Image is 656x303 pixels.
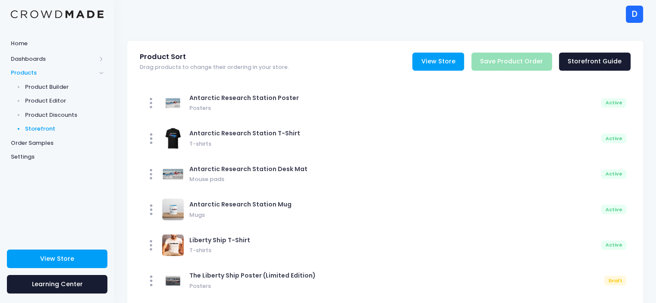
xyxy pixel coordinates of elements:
div: D [626,6,643,23]
div: Active [601,134,626,143]
span: Home [11,39,104,48]
a: View Store [7,250,107,268]
div: Active [601,205,626,214]
a: Learning Center [7,275,107,294]
span: Storefront [25,125,104,133]
span: Posters [189,280,601,290]
span: Antarctic Research Station T-Shirt [189,129,300,137]
a: View Store [412,53,464,71]
div: Draft [604,276,626,285]
span: Product Builder [25,83,104,91]
span: Antarctic Research Station Desk Mat [189,165,308,173]
span: Liberty Ship T-Shirt [189,236,250,244]
span: Learning Center [32,280,83,288]
div: Active [601,169,626,179]
a: Storefront Guide [559,53,631,71]
span: Products [11,69,96,77]
span: T-shirts [189,138,598,148]
span: Drag products to change their ordering in your store. [140,64,289,71]
span: The Liberty Ship Poster (Limited Edition) [189,271,316,280]
span: Dashboards [11,55,96,63]
span: Order Samples [11,139,104,147]
span: Product Discounts [25,111,104,119]
span: Antarctic Research Station Mug [189,200,292,209]
span: Antarctic Research Station Poster [189,94,299,102]
span: Posters [189,103,598,112]
img: Logo [11,10,104,19]
div: Active [601,241,626,250]
span: Mugs [189,209,598,219]
span: Product Sort [140,53,186,61]
div: Active [601,98,626,108]
span: Mouse pads [189,174,598,184]
span: View Store [40,254,74,263]
span: Settings [11,153,104,161]
span: T-shirts [189,245,598,255]
span: Product Editor [25,97,104,105]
